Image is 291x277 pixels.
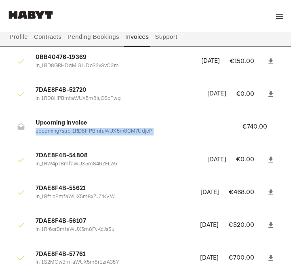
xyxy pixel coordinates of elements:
[8,27,29,47] button: Profile
[124,27,150,47] button: Invoices
[36,53,192,62] span: 0BB40476-19369
[36,118,223,128] span: Upcoming Invoice
[228,220,265,230] p: €520.00
[230,57,265,66] p: €150.00
[200,221,219,230] p: [DATE]
[33,27,63,47] button: Contracts
[36,95,198,103] p: in_1RD8HPBmfaWUX5m8IyG6oPwg
[200,254,219,263] p: [DATE]
[207,89,226,99] p: [DATE]
[36,193,191,201] p: in_1RftIoBmfaWUX5m8xZJZrKVW
[36,86,198,95] span: 7DAE8F4B-52720
[236,89,265,99] p: €0.00
[6,27,285,47] div: user profile tabs
[154,27,179,47] button: Support
[207,155,226,165] p: [DATE]
[36,250,190,259] span: 7DAE8F4B-57761
[36,151,198,161] span: 7DAE8F4B-54808
[36,62,192,70] p: in_1RD8GRHDgMiG1JDoS2vSvO3m
[67,27,120,47] button: Pending Bookings
[229,188,265,197] p: €468.00
[36,161,198,168] p: in_1RW4pTBmfaWUX5m846ZFLWxT
[228,253,265,263] p: €700.00
[236,155,265,165] p: €0.00
[36,128,223,135] p: upcoming+sub_1RD8HPBmfaWUX5m8CM7UdjcP
[201,57,220,66] p: [DATE]
[200,188,219,197] p: [DATE]
[36,259,190,266] p: in_1S2MOwBmfaWUX5m8rEzrA35Y
[36,217,190,226] span: 7DAE8F4B-56107
[6,11,55,19] img: Habyt
[36,184,191,193] span: 7DAE8F4B-55621
[36,226,190,234] p: in_1Rr6orBmfaWUX5m8FvKcJs5u
[242,122,278,132] p: €740.00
